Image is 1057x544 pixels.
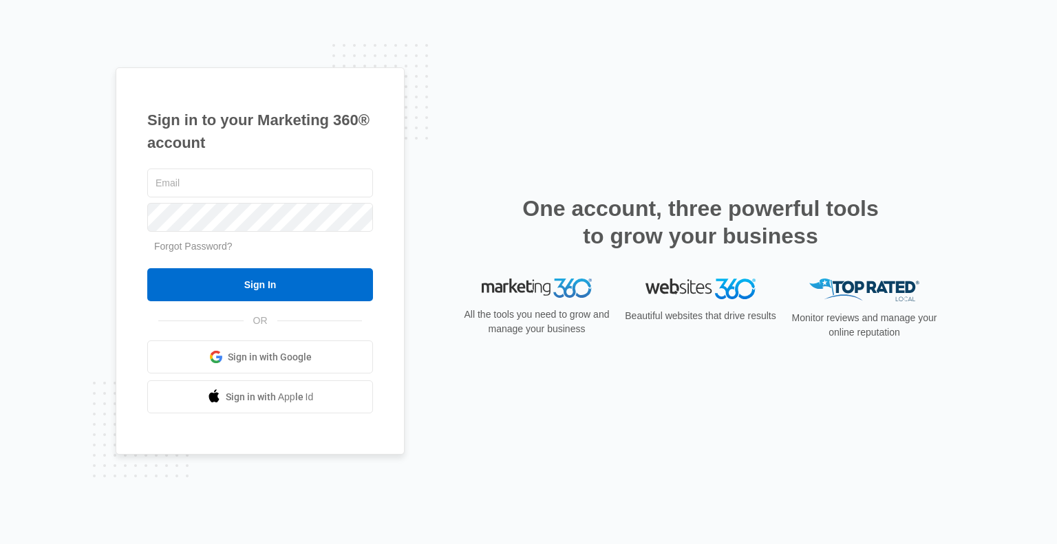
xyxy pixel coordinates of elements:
[482,279,592,298] img: Marketing 360
[787,311,941,340] p: Monitor reviews and manage your online reputation
[645,279,756,298] img: Websites 360
[147,168,373,197] input: Email
[226,390,314,404] span: Sign in with Apple Id
[147,340,373,373] a: Sign in with Google
[518,195,883,250] h2: One account, three powerful tools to grow your business
[623,309,778,323] p: Beautiful websites that drive results
[147,109,373,154] h1: Sign in to your Marketing 360® account
[147,380,373,413] a: Sign in with Apple Id
[147,268,373,301] input: Sign In
[809,279,919,301] img: Top Rated Local
[460,307,614,336] p: All the tools you need to grow and manage your business
[228,350,312,365] span: Sign in with Google
[244,314,277,328] span: OR
[154,241,233,252] a: Forgot Password?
